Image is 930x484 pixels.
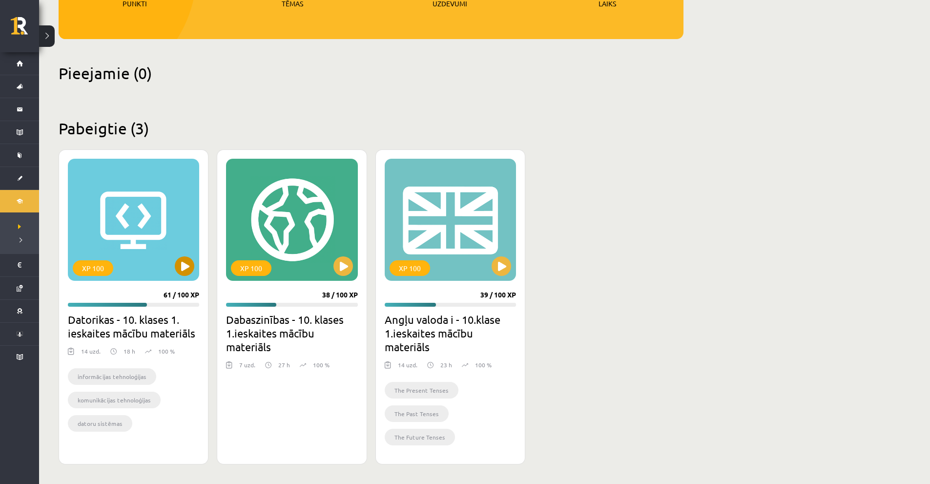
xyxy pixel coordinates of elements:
[385,382,458,399] li: The Present Tenses
[68,392,161,408] li: komunikācijas tehnoloģijas
[59,119,683,138] h2: Pabeigtie (3)
[239,360,255,375] div: 7 uzd.
[313,360,330,369] p: 100 %
[385,429,455,445] li: The Future Tenses
[475,360,492,369] p: 100 %
[278,360,290,369] p: 27 h
[385,313,516,354] h2: Angļu valoda i - 10.klase 1.ieskaites mācību materiāls
[68,313,199,340] h2: Datorikas - 10. klases 1. ieskaites mācību materiāls
[158,347,175,356] p: 100 %
[231,260,271,276] div: XP 100
[59,63,683,83] h2: Pieejamie (0)
[398,360,417,375] div: 14 uzd.
[124,347,135,356] p: 18 h
[68,368,156,385] li: informācijas tehnoloģijas
[440,360,452,369] p: 23 h
[73,260,113,276] div: XP 100
[385,405,449,422] li: The Past Tenses
[390,260,430,276] div: XP 100
[68,415,132,432] li: datoru sistēmas
[226,313,357,354] h2: Dabaszinības - 10. klases 1.ieskaites mācību materiāls
[11,17,39,42] a: Rīgas 1. Tālmācības vidusskola
[81,347,101,361] div: 14 uzd.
